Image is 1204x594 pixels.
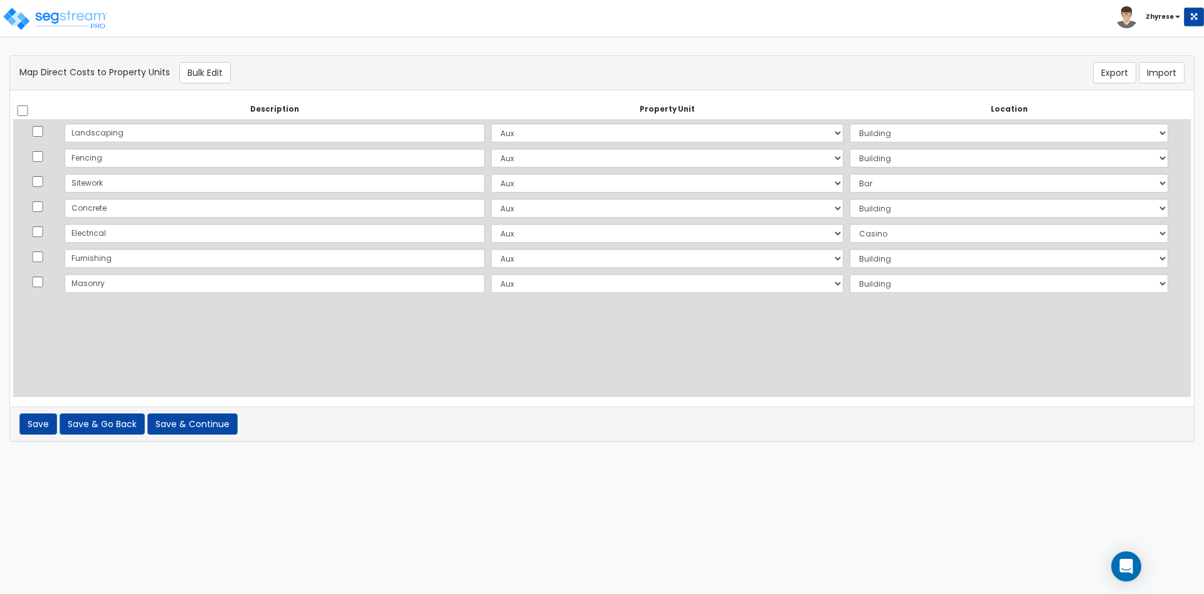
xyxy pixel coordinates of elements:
div: Map Direct Costs to Property Units [10,62,800,83]
button: Save & Continue [147,413,238,435]
div: Open Intercom Messenger [1111,551,1141,581]
button: Export [1093,62,1136,83]
b: Zhyrese [1146,12,1174,21]
th: Property Unit [488,100,847,120]
img: logo_pro_r.png [2,6,108,31]
th: Description [61,100,488,120]
button: Bulk Edit [179,62,231,83]
th: Location [847,100,1171,120]
button: Save & Go Back [60,413,145,435]
button: Save [19,413,57,435]
img: avatar.png [1116,6,1138,28]
button: Import [1139,62,1185,83]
